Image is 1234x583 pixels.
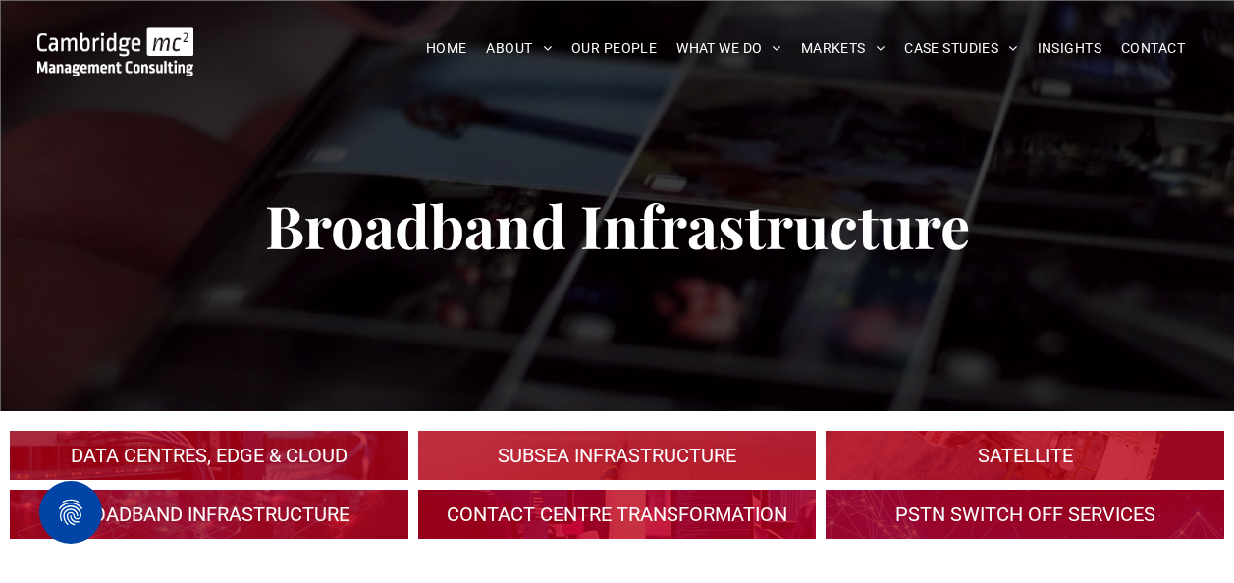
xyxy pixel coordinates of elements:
[10,490,408,539] a: A crowd in silhouette at sunset, on a rise or lookout point
[1111,33,1195,64] a: CONTACT
[265,185,970,264] span: Broadband Infrastructure
[37,27,194,76] img: Go to Homepage
[826,490,1224,539] a: TECHNOLOGY > DIGITAL INFRASTRUCTURE > PSTN Switch-Off Services | Cambridge MC
[791,33,894,64] a: MARKETS
[10,431,408,480] a: An industrial plant
[1028,33,1111,64] a: INSIGHTS
[667,33,791,64] a: WHAT WE DO
[37,30,194,51] a: Your Business Transformed | Cambridge Management Consulting
[418,431,817,480] a: TECHNOLOGY > DIGITAL INFRASTRUCTURE > Subsea Infrastructure | Cambridge MC
[416,33,477,64] a: HOME
[418,490,817,539] a: TECHNOLOGY > DIGITAL INFRASTRUCTURE > Contact Centre Transformation & Customer Satisfaction
[476,33,562,64] a: ABOUT
[894,33,1027,64] a: CASE STUDIES
[562,33,667,64] a: OUR PEOPLE
[826,431,1224,480] a: A large mall with arched glass roof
